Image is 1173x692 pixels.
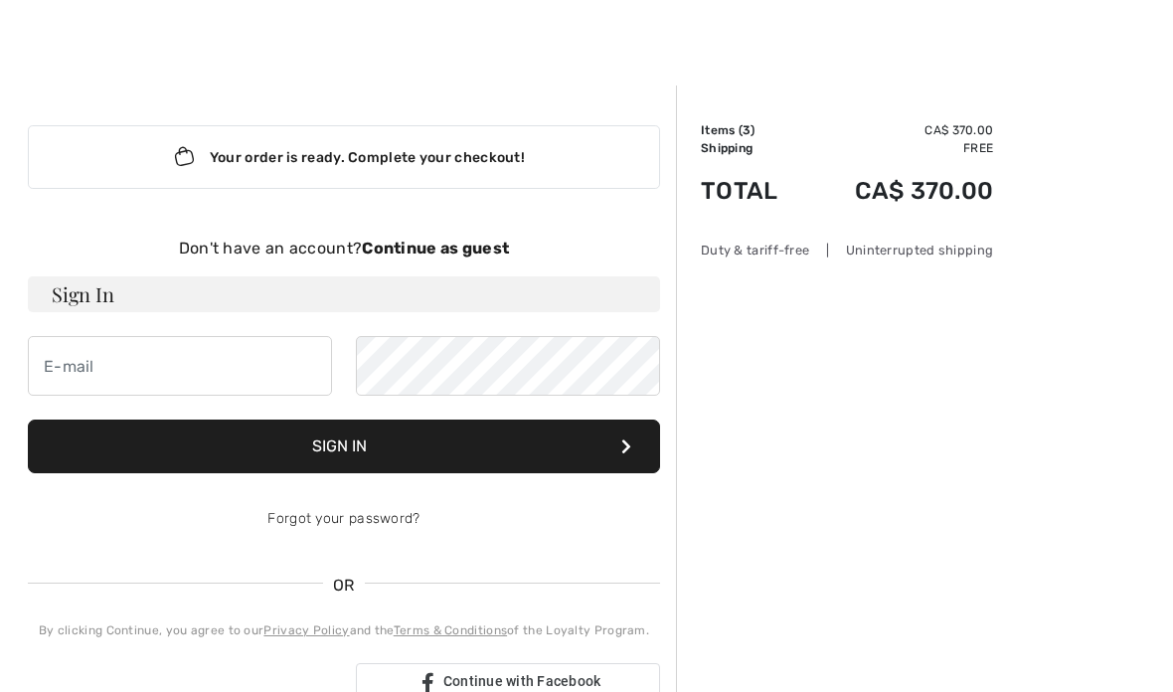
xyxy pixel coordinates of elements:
strong: Continue as guest [362,239,509,258]
td: Items ( ) [701,121,805,139]
td: Shipping [701,139,805,157]
a: Privacy Policy [263,623,349,637]
a: Forgot your password? [267,510,419,527]
div: Your order is ready. Complete your checkout! [28,125,660,189]
span: 3 [743,123,751,137]
iframe: Sign in with Google Dialog [764,20,1153,293]
input: E-mail [28,336,332,396]
td: Total [701,157,805,225]
span: OR [323,574,365,598]
div: By clicking Continue, you agree to our and the of the Loyalty Program. [28,621,660,639]
a: Terms & Conditions [394,623,507,637]
h3: Sign In [28,276,660,312]
button: Sign In [28,420,660,473]
div: Don't have an account? [28,237,660,260]
span: Continue with Facebook [443,673,601,689]
div: Duty & tariff-free | Uninterrupted shipping [701,241,993,259]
